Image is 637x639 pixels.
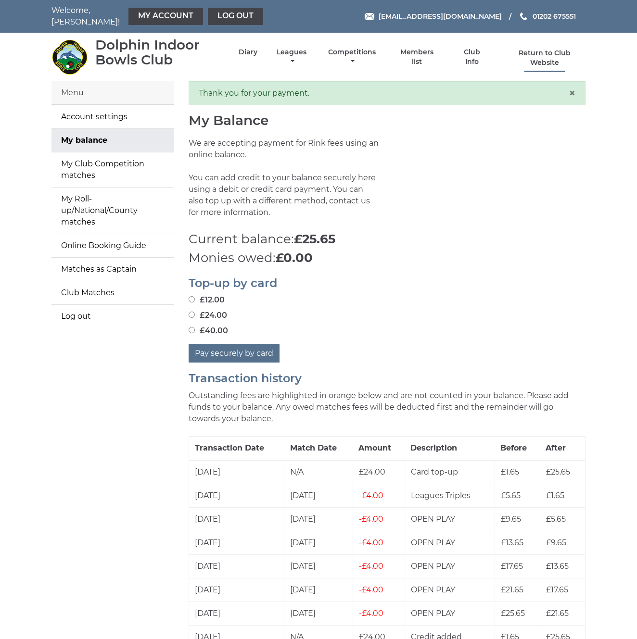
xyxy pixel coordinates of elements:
td: [DATE] [284,507,353,531]
input: £24.00 [189,312,195,318]
td: OPEN PLAY [405,601,495,625]
th: Description [405,436,495,460]
a: Log out [51,305,174,328]
a: Diary [239,48,257,57]
input: £12.00 [189,296,195,302]
th: Transaction Date [189,436,284,460]
td: [DATE] [189,507,284,531]
strong: £0.00 [276,250,313,265]
h2: Top-up by card [189,277,586,289]
td: [DATE] [284,484,353,507]
span: £13.65 [546,562,569,571]
a: Members list [395,48,439,66]
td: N/A [284,460,353,484]
a: Email [EMAIL_ADDRESS][DOMAIN_NAME] [365,11,502,22]
span: £4.00 [359,538,383,547]
h2: Transaction history [189,372,586,385]
td: [DATE] [189,578,284,601]
a: My Club Competition matches [51,152,174,187]
p: Monies owed: [189,249,586,267]
span: £5.65 [546,514,566,524]
div: Menu [51,81,174,105]
span: £1.65 [501,467,519,476]
td: [DATE] [189,601,284,625]
span: £13.65 [501,538,523,547]
div: Thank you for your payment. [189,81,586,105]
a: Log out [208,8,263,25]
span: × [569,86,575,100]
span: £21.65 [501,585,523,594]
img: Phone us [520,13,527,20]
nav: Welcome, [PERSON_NAME]! [51,5,266,28]
a: My Roll-up/National/County matches [51,188,174,234]
td: OPEN PLAY [405,531,495,554]
label: £40.00 [189,325,228,337]
td: [DATE] [189,460,284,484]
span: £4.00 [359,609,383,618]
td: Card top-up [405,460,495,484]
a: Account settings [51,105,174,128]
input: £40.00 [189,327,195,333]
td: [DATE] [189,531,284,554]
td: [DATE] [189,484,284,507]
span: £24.00 [359,467,385,476]
a: My balance [51,129,174,152]
td: [DATE] [284,531,353,554]
a: Club Matches [51,281,174,304]
a: Leagues [274,48,309,66]
th: Before [495,436,540,460]
span: [EMAIL_ADDRESS][DOMAIN_NAME] [379,12,502,21]
div: Dolphin Indoor Bowls Club [95,38,222,67]
a: Club Info [456,48,487,66]
a: Matches as Captain [51,258,174,281]
h1: My Balance [189,113,586,128]
label: £24.00 [189,310,227,321]
span: £4.00 [359,491,383,500]
a: My Account [128,8,203,25]
td: [DATE] [284,554,353,578]
span: £25.65 [501,609,525,618]
img: Dolphin Indoor Bowls Club [51,39,88,75]
span: £5.65 [501,491,521,500]
img: Email [365,13,374,20]
a: Phone us 01202 675551 [519,11,576,22]
span: £17.65 [501,562,523,571]
p: Current balance: [189,230,586,249]
span: £4.00 [359,514,383,524]
span: £25.65 [546,467,570,476]
td: OPEN PLAY [405,578,495,601]
td: [DATE] [284,601,353,625]
td: Leagues Triples [405,484,495,507]
a: Competitions [326,48,378,66]
p: We are accepting payment for Rink fees using an online balance. You can add credit to your balanc... [189,138,380,230]
button: Close [569,88,575,99]
td: [DATE] [189,554,284,578]
span: £1.65 [546,491,564,500]
th: After [540,436,585,460]
span: £9.65 [501,514,521,524]
span: £9.65 [546,538,566,547]
th: Amount [353,436,405,460]
a: Return to Club Website [504,49,586,67]
p: Outstanding fees are highlighted in orange below and are not counted in your balance. Please add ... [189,390,586,425]
td: [DATE] [284,578,353,601]
a: Online Booking Guide [51,234,174,257]
span: £17.65 [546,585,568,594]
label: £12.00 [189,294,225,306]
span: 01202 675551 [533,12,576,21]
td: OPEN PLAY [405,554,495,578]
span: £4.00 [359,562,383,571]
button: Pay securely by card [189,344,280,363]
th: Match Date [284,436,353,460]
strong: £25.65 [294,231,335,247]
span: £4.00 [359,585,383,594]
td: OPEN PLAY [405,507,495,531]
span: £21.65 [546,609,569,618]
